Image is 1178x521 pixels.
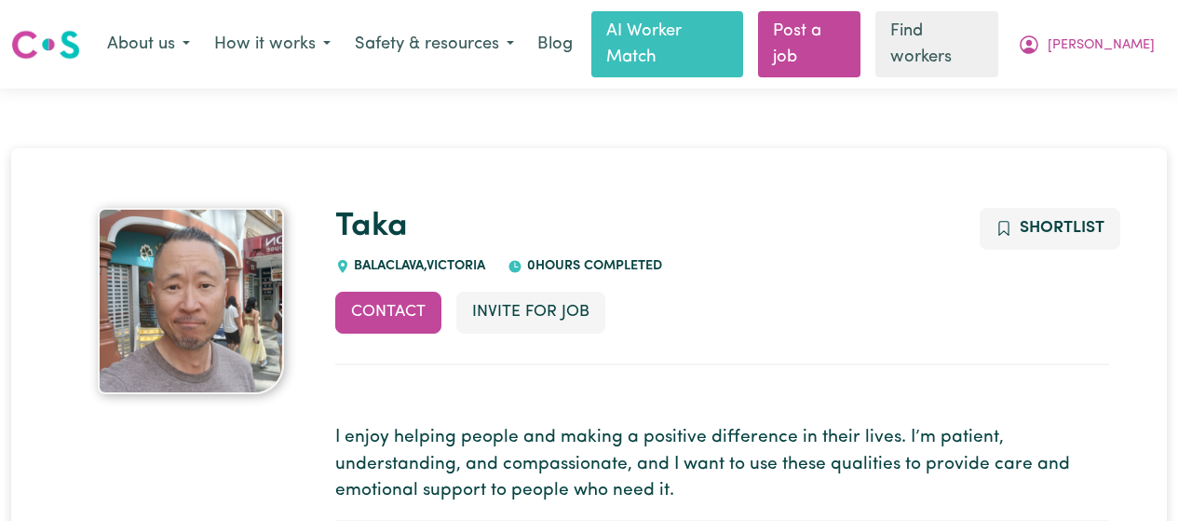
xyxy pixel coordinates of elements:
a: Taka's profile picture' [70,208,313,394]
button: About us [95,25,202,64]
span: BALACLAVA , Victoria [350,259,486,273]
span: Shortlist [1020,220,1104,236]
img: Careseekers logo [11,28,80,62]
a: Find workers [875,11,998,77]
span: 0 hours completed [522,259,662,273]
button: Contact [335,292,441,333]
a: Blog [526,24,584,65]
p: I enjoy helping people and making a positive difference in their lives. I’m patient, understandin... [335,425,1109,505]
button: My Account [1006,25,1167,64]
button: How it works [202,25,343,64]
a: Post a job [758,11,860,77]
a: AI Worker Match [591,11,743,77]
button: Safety & resources [343,25,526,64]
a: Careseekers logo [11,23,80,66]
button: Add to shortlist [980,208,1120,249]
span: [PERSON_NAME] [1048,35,1155,56]
img: Taka [98,208,284,394]
a: Taka [335,211,408,243]
button: Invite for Job [456,292,605,333]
